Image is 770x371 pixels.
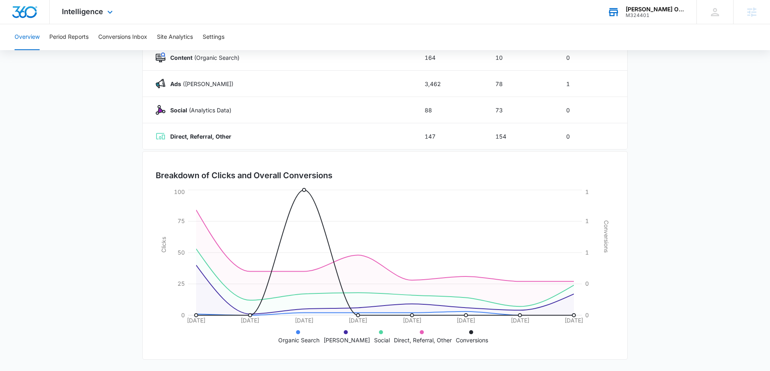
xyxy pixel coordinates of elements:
td: 3,462 [415,71,486,97]
td: 147 [415,123,486,150]
tspan: 1 [585,249,589,256]
p: Organic Search [278,336,319,344]
tspan: [DATE] [565,317,583,324]
p: Conversions [456,336,488,344]
p: Direct, Referral, Other [394,336,452,344]
strong: Content [170,54,192,61]
button: Settings [203,24,224,50]
p: ([PERSON_NAME]) [165,80,233,88]
td: 10 [486,44,556,71]
tspan: [DATE] [457,317,475,324]
button: Site Analytics [157,24,193,50]
strong: Direct, Referral, Other [170,133,231,140]
td: 88 [415,97,486,123]
td: 73 [486,97,556,123]
td: 0 [556,44,627,71]
tspan: [DATE] [187,317,205,324]
tspan: 25 [178,280,185,287]
tspan: 50 [178,249,185,256]
tspan: [DATE] [349,317,367,324]
tspan: 1 [585,188,589,195]
td: 1 [556,71,627,97]
div: account name [626,6,685,13]
tspan: [DATE] [403,317,421,324]
tspan: 0 [585,280,589,287]
div: account id [626,13,685,18]
tspan: 0 [181,312,185,318]
td: 154 [486,123,556,150]
tspan: [DATE] [511,317,529,324]
tspan: Conversions [603,220,610,253]
button: Period Reports [49,24,89,50]
button: Conversions Inbox [98,24,147,50]
img: Social [156,105,165,115]
td: 0 [556,123,627,150]
span: Intelligence [62,7,103,16]
tspan: 75 [178,217,185,224]
tspan: 100 [174,188,185,195]
tspan: 1 [585,217,589,224]
img: Ads [156,79,165,89]
tspan: [DATE] [295,317,313,324]
td: 0 [556,97,627,123]
h3: Breakdown of Clicks and Overall Conversions [156,169,332,181]
td: 78 [486,71,556,97]
tspan: 0 [585,312,589,318]
td: 164 [415,44,486,71]
p: [PERSON_NAME] [324,336,370,344]
p: (Analytics Data) [165,106,231,114]
p: (Organic Search) [165,53,239,62]
strong: Social [170,107,187,114]
p: Social [374,336,390,344]
img: Content [156,53,165,62]
tspan: Clicks [160,237,167,253]
tspan: [DATE] [241,317,259,324]
strong: Ads [170,80,181,87]
button: Overview [15,24,40,50]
